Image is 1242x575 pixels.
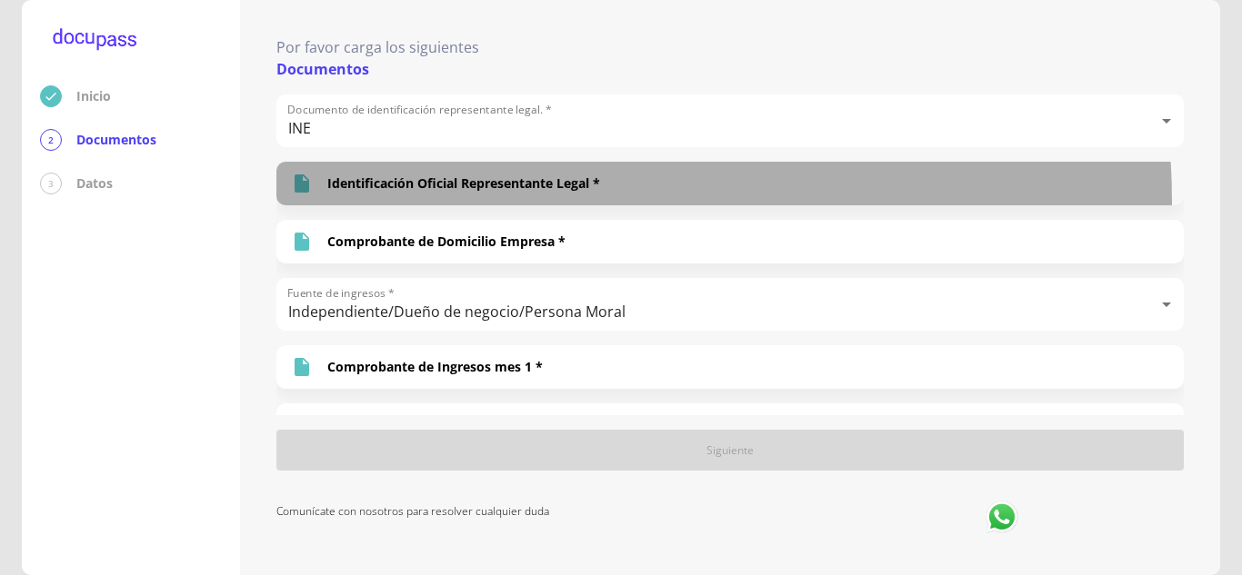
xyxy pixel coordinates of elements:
[276,58,479,80] p: Documentos
[276,162,1184,205] div: Identificación Oficial Representante Legal *
[276,403,1184,447] div: Comprobante de Ingresos mes 2 *
[276,345,1184,389] div: Comprobante de Ingresos mes 1 *
[276,36,479,58] p: Por favor carga los siguientes
[76,131,156,149] p: Documentos
[327,233,566,251] p: Comprobante de Domicilio Empresa *
[40,129,62,151] div: 2
[40,18,149,64] img: logo
[40,173,62,194] div: 3
[76,174,113,193] p: Datos
[327,358,543,376] p: Comprobante de Ingresos mes 1 *
[327,174,600,193] p: Identificación Oficial Representante Legal *
[76,87,111,105] p: Inicio
[276,94,1184,147] div: INE
[276,220,1184,263] div: Comprobante de Domicilio Empresa *
[276,278,1184,331] div: Independiente/Dueño de negocio/Persona Moral
[276,499,957,539] p: Comunícate con nosotros para resolver cualquier duda
[984,499,1020,535] img: whatsapp logo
